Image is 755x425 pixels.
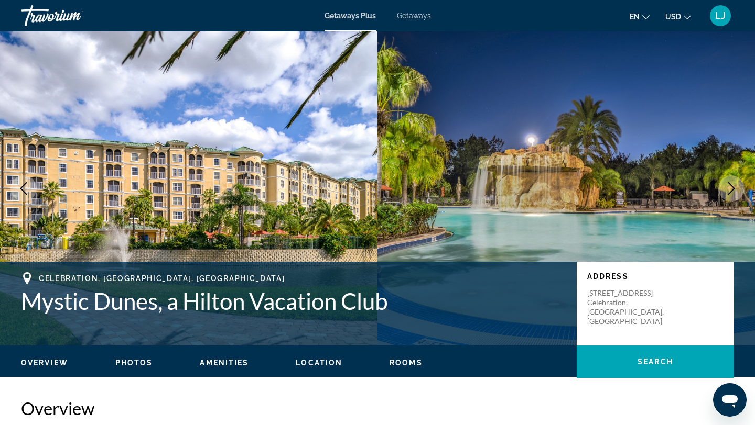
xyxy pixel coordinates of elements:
span: Photos [115,359,153,367]
span: Amenities [200,359,249,367]
button: Search [577,345,734,378]
a: Getaways [397,12,431,20]
button: Amenities [200,358,249,367]
span: en [630,13,640,21]
a: Getaways Plus [325,12,376,20]
span: Rooms [390,359,423,367]
button: Previous image [10,175,37,202]
button: Location [296,358,342,367]
span: USD [665,13,681,21]
iframe: Button to launch messaging window [713,383,747,417]
button: Change language [630,9,650,24]
button: Photos [115,358,153,367]
button: Overview [21,358,68,367]
button: Rooms [390,358,423,367]
button: Change currency [665,9,691,24]
h2: Overview [21,398,734,419]
p: [STREET_ADDRESS] Celebration, [GEOGRAPHIC_DATA], [GEOGRAPHIC_DATA] [587,288,671,326]
button: User Menu [707,5,734,27]
a: Travorium [21,2,126,29]
button: Next image [718,175,745,202]
p: Address [587,272,724,281]
span: LJ [715,10,726,21]
h1: Mystic Dunes, a Hilton Vacation Club [21,287,566,315]
span: Celebration, [GEOGRAPHIC_DATA], [GEOGRAPHIC_DATA] [39,274,285,283]
span: Location [296,359,342,367]
span: Search [638,357,673,366]
span: Overview [21,359,68,367]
